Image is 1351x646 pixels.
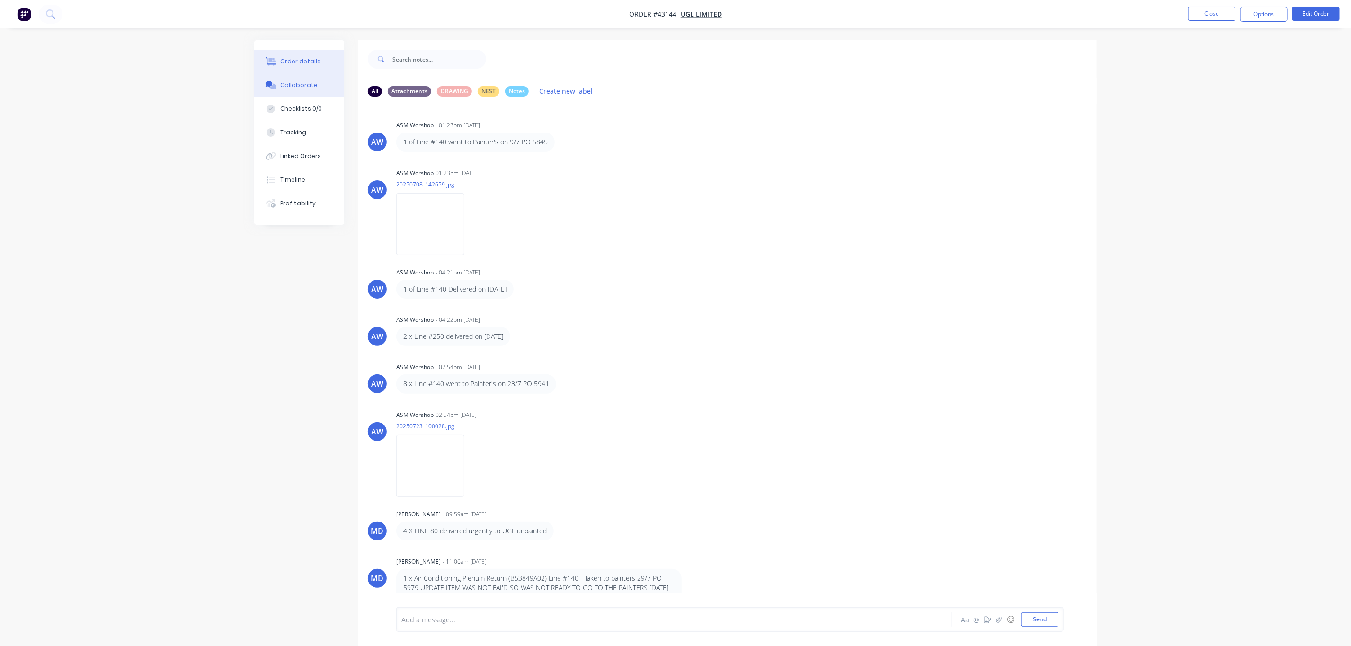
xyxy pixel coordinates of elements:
div: AW [371,378,383,389]
div: ASM Worshop [396,363,434,372]
a: UGL LIMITED [681,10,722,19]
div: Timeline [281,176,306,184]
div: AW [371,283,383,295]
p: 8 x Line #140 went to Painter's on 23/7 PO 5941 [403,379,549,389]
span: Order #43144 - [629,10,681,19]
div: Collaborate [281,81,318,89]
button: Tracking [254,121,344,144]
button: Checklists 0/0 [254,97,344,121]
div: AW [371,184,383,195]
div: ASM Worshop [396,411,434,419]
div: MD [371,573,384,584]
p: 1 of Line #140 went to Painter's on 9/7 PO 5845 [403,137,548,147]
div: Profitability [281,199,316,208]
div: AW [371,426,383,437]
div: NEST [478,86,499,97]
p: 20250723_100028.jpg [396,422,474,430]
button: @ [971,614,982,625]
button: Timeline [254,168,344,192]
button: Options [1240,7,1288,22]
div: ASM Worshop [396,169,434,177]
button: Linked Orders [254,144,344,168]
div: Tracking [281,128,307,137]
div: - 04:22pm [DATE] [436,316,480,324]
div: Checklists 0/0 [281,105,322,113]
div: [PERSON_NAME] [396,558,441,566]
div: - 04:21pm [DATE] [436,268,480,277]
div: Attachments [388,86,431,97]
div: [PERSON_NAME] [396,510,441,519]
div: ASM Worshop [396,316,434,324]
div: - 02:54pm [DATE] [436,363,480,372]
input: Search notes... [392,50,486,69]
button: Create new label [534,85,598,97]
div: Order details [281,57,321,66]
div: 01:23pm [DATE] [436,169,477,177]
div: - 09:59am [DATE] [443,510,487,519]
p: 2 x Line #250 delivered on [DATE] [403,332,503,341]
div: 02:54pm [DATE] [436,411,477,419]
div: Notes [505,86,529,97]
p: 1 x Air Conditioning Plenum Return (B53849A02) Line #140 - Taken to painters 29/7 PO 5979 UPDATE ... [403,574,675,602]
p: 20250708_142659.jpg [396,180,474,188]
p: 1 of Line #140 Delivered on [DATE] [403,284,507,294]
div: - 01:23pm [DATE] [436,121,480,130]
div: AW [371,136,383,148]
div: All [368,86,382,97]
button: Send [1021,612,1058,627]
div: AW [371,331,383,342]
button: Order details [254,50,344,73]
button: ☺ [1005,614,1016,625]
button: Close [1188,7,1235,21]
div: MD [371,525,384,537]
button: Collaborate [254,73,344,97]
div: ASM Worshop [396,268,434,277]
div: - 11:06am [DATE] [443,558,487,566]
div: Linked Orders [281,152,321,160]
p: 4 X LINE 80 delivered urgently to UGL unpainted [403,526,547,536]
button: Profitability [254,192,344,215]
button: Aa [960,614,971,625]
img: Factory [17,7,31,21]
div: ASM Worshop [396,121,434,130]
div: DRAWING [437,86,472,97]
button: Edit Order [1292,7,1340,21]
